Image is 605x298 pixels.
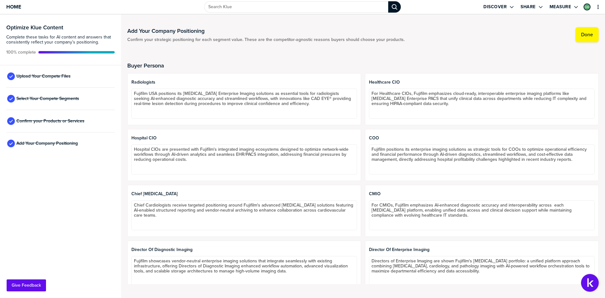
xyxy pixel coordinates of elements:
span: Active [6,50,36,55]
span: Complete these tasks for AI content and answers that consistently reflect your company’s position... [6,35,115,45]
span: Add Your Company Positioning [16,141,78,146]
button: Give Feedback [7,279,46,291]
span: Hospital CIO [131,136,357,141]
span: Chief [MEDICAL_DATA] [131,191,357,196]
h2: Buyer Persona [127,62,599,69]
h3: Optimize Klue Content [6,25,115,30]
div: George Morrison [584,3,591,10]
textarea: Fujifilm positions its enterprise imaging solutions as strategic tools for COOs to optimize opera... [369,144,595,174]
textarea: Fujifilm USA positions its [MEDICAL_DATA] Enterprise Imaging solutions as essential tools for rad... [131,89,357,119]
span: Director of Diagnostic Imaging [131,247,357,252]
span: COO [369,136,595,141]
label: Done [581,32,593,38]
span: Home [6,4,21,9]
div: Search Klue [388,1,401,13]
label: Measure [550,4,571,10]
label: Share [521,4,536,10]
textarea: Directors of Enterprise Imaging are shown Fujifilm's [MEDICAL_DATA] portfolio: a unified platform... [369,256,595,286]
a: Edit Profile [583,3,591,11]
span: Select Your Compete Segments [16,96,79,101]
span: CMIO [369,191,595,196]
textarea: Fujifilm showcases vendor-neutral enterprise imaging solutions that integrate seamlessly with exi... [131,256,357,286]
textarea: Chief Cardiologists receive targeted positioning around Fujifilm's advanced [MEDICAL_DATA] soluti... [131,200,357,230]
h1: Add Your Company Positioning [127,27,405,35]
img: 0b86d0572dda4745beeb2ab1270d5b42-sml.png [584,4,590,10]
textarea: Hospital CIOs are presented with Fujifilm's integrated imaging ecosystems designed to optimize ne... [131,144,357,174]
span: Director of Enterprise Imaging [369,247,595,252]
span: Confirm your strategic positioning for each segment value. These are the competitor-agnostic reas... [127,37,405,42]
span: Confirm your Products or Services [16,119,84,124]
input: Search Klue [204,1,388,13]
textarea: For Healthcare CIOs, Fujifilm emphasizes cloud-ready, interoperable enterprise imaging platforms ... [369,89,595,119]
textarea: For CMIOs, Fujifilm emphasizes AI-enhanced diagnostic accuracy and interoperability across each [... [369,200,595,230]
button: Open Support Center [581,274,599,292]
span: Radiologists [131,80,357,85]
span: Upload Your Compete Files [16,74,71,79]
label: Discover [483,4,507,10]
span: Healthcare CIO [369,80,595,85]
